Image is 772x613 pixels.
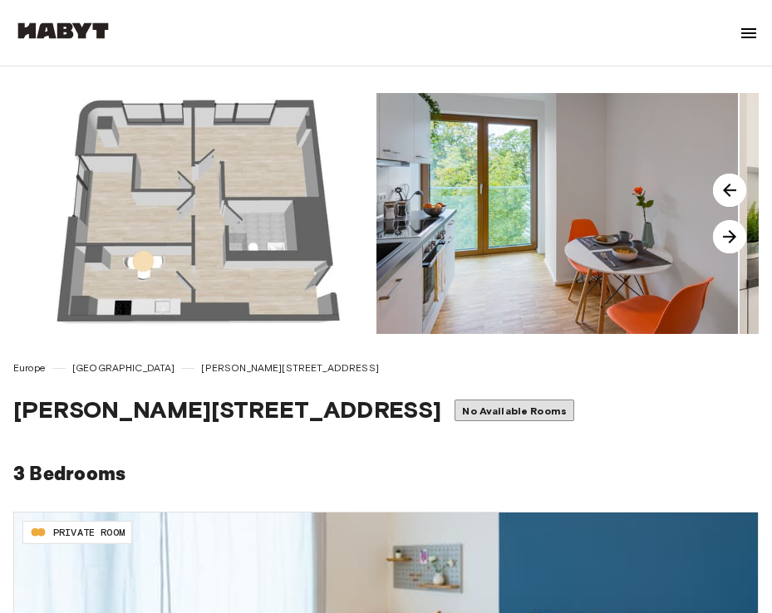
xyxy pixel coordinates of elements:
span: [PERSON_NAME][STREET_ADDRESS] [201,360,378,375]
img: Habyt [13,22,113,39]
span: No Available Rooms [462,405,567,417]
img: image-carousel-arrow [713,220,746,253]
img: image [376,93,738,334]
img: image-carousel-arrow [713,174,746,207]
span: [GEOGRAPHIC_DATA] [72,360,175,375]
h6: 3 Bedrooms [13,457,759,492]
span: PRIVATE ROOM [53,525,125,540]
span: Europe [13,360,46,375]
img: image [13,93,375,334]
span: [PERSON_NAME][STREET_ADDRESS] [13,395,441,424]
